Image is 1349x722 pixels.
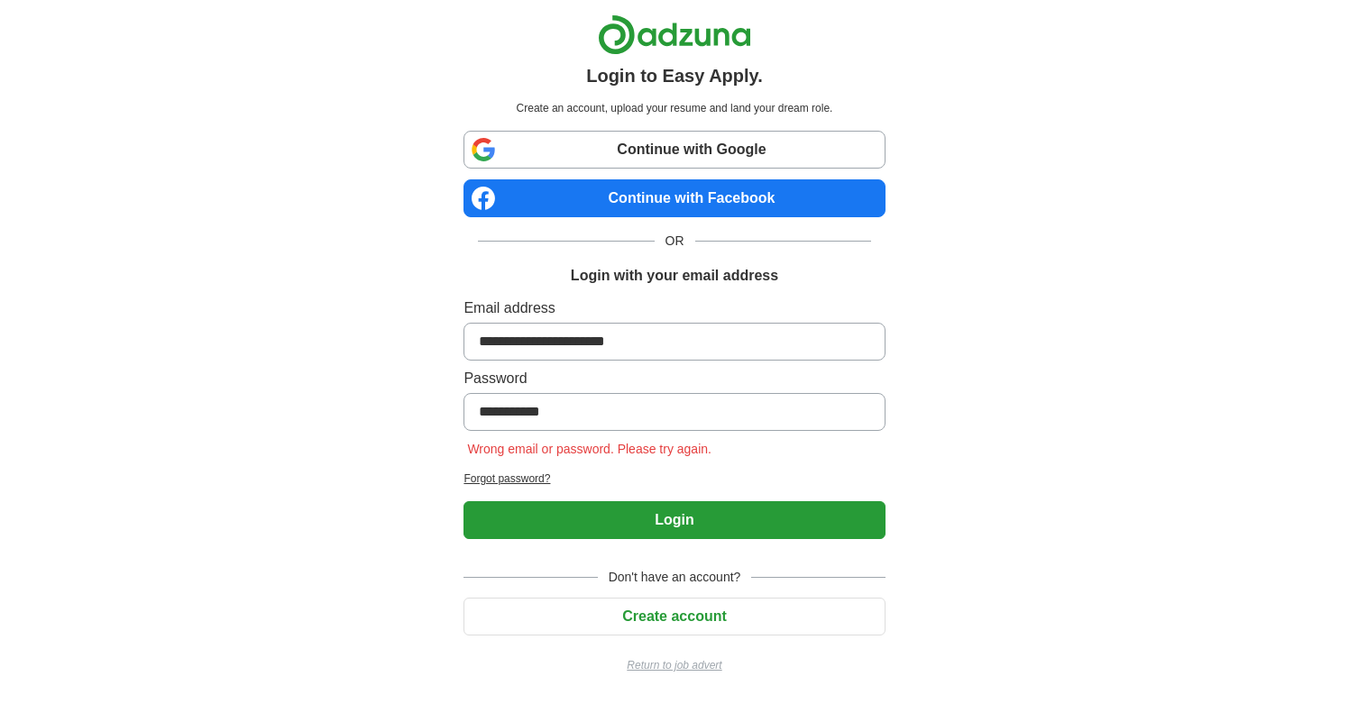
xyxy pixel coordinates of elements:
[598,14,751,55] img: Adzuna logo
[463,598,885,635] button: Create account
[571,265,778,287] h1: Login with your email address
[463,297,885,319] label: Email address
[598,568,752,587] span: Don't have an account?
[463,471,885,487] a: Forgot password?
[467,100,881,116] p: Create an account, upload your resume and land your dream role.
[463,657,885,673] a: Return to job advert
[463,179,885,217] a: Continue with Facebook
[586,62,763,89] h1: Login to Easy Apply.
[463,442,715,456] span: Wrong email or password. Please try again.
[463,131,885,169] a: Continue with Google
[655,232,695,251] span: OR
[463,608,885,624] a: Create account
[463,501,885,539] button: Login
[463,368,885,389] label: Password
